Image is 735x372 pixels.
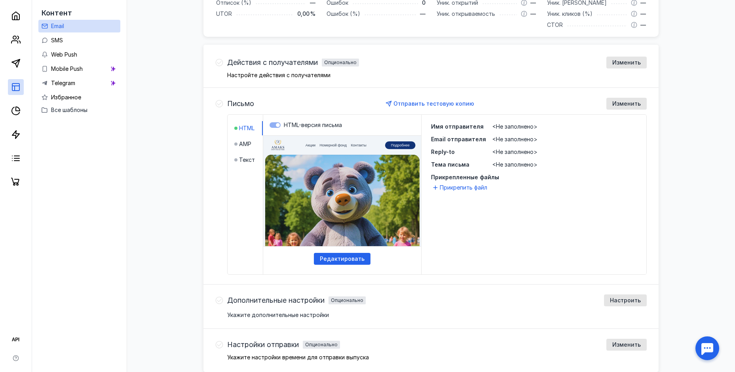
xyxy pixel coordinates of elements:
span: Текст [239,156,255,164]
span: Изменить [612,101,641,107]
span: Действия с получателями [227,59,318,66]
button: Редактировать [314,253,370,265]
a: SMS [38,34,120,47]
p: Укажите настройки времени для отправки выпуска [227,355,647,360]
span: Настройки отправки [227,341,299,349]
span: Web Push [51,51,77,58]
span: AMP [239,140,251,148]
span: Изменить [612,59,641,66]
span: <Не заполнено> [492,123,537,130]
button: Изменить [606,98,647,110]
button: Изменить [606,57,647,68]
span: Email [51,23,64,29]
span: Уник. открываемость [437,10,495,17]
span: Избранное [51,94,81,101]
span: Уник. кликов (%) [547,10,593,17]
span: <Не заполнено> [492,136,537,142]
span: SMS [51,37,63,44]
button: Настроить [604,294,647,306]
a: Избранное [38,91,120,104]
a: Telegram [38,77,120,89]
h4: Дополнительные настройкиОпционально [227,296,366,304]
span: — [640,21,646,29]
span: Редактировать [320,256,365,262]
a: Email [38,20,120,32]
iframe: preview [212,136,473,247]
h4: Письмо [227,100,254,108]
span: HTML [239,124,254,132]
span: <Не заполнено> [492,148,537,155]
button: Изменить [606,339,647,351]
h4: Настройки отправкиОпционально [227,341,340,349]
span: UTOR [216,10,232,17]
span: Тема письма [431,161,469,168]
div: Опционально [305,342,338,347]
span: Дополнительные настройки [227,296,325,304]
span: <Не заполнено> [492,161,537,168]
span: HTML-версия письма [284,121,342,128]
button: Отправить тестовую копию [383,98,478,110]
span: Reply-to [431,148,455,155]
p: Настройте действия с получателями [227,72,647,78]
span: — [420,10,425,18]
button: Прикрепить файл [431,183,490,192]
span: Прикрепленные файлы [431,173,637,181]
a: Web Push [38,48,120,61]
span: Контент [42,9,72,17]
span: Telegram [51,80,75,86]
a: Mobile Push [38,63,120,75]
span: Изменить [612,342,641,348]
span: Имя отправителя [431,123,484,130]
div: Опционально [324,60,357,65]
span: Ошибок (%) [327,10,360,17]
button: Все шаблоны [42,104,117,116]
span: — [530,10,536,18]
span: 0,00 % [297,10,315,18]
span: Прикрепить файл [440,184,487,192]
span: CTOR [547,21,563,28]
div: Укажите дополнительные настройки [227,311,647,319]
span: — [640,10,646,18]
span: Отправить тестовую копию [393,100,474,107]
span: Настроить [610,297,641,304]
span: Все шаблоны [51,106,87,113]
span: Email отправителя [431,136,486,142]
div: Опционально [331,298,363,303]
h4: Действия с получателямиОпционально [227,59,359,66]
span: Mobile Push [51,65,83,72]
